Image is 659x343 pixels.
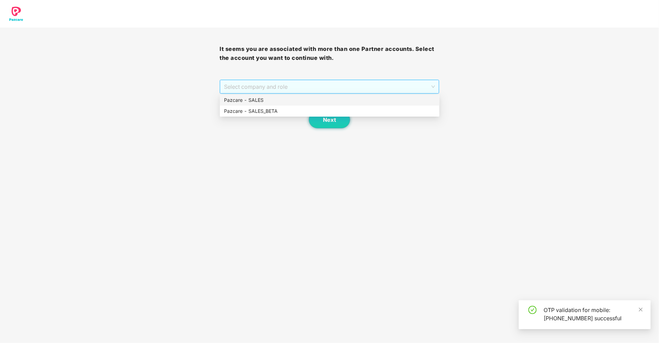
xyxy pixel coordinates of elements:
[224,107,435,115] div: Pazcare - SALES_BETA
[224,80,435,93] span: Select company and role
[638,307,643,312] span: close
[220,45,439,62] h3: It seems you are associated with more than one Partner accounts. Select the account you want to c...
[220,95,439,106] div: Pazcare - SALES
[220,106,439,117] div: Pazcare - SALES_BETA
[528,306,537,314] span: check-circle
[323,117,336,123] span: Next
[224,96,435,104] div: Pazcare - SALES
[544,306,643,322] div: OTP validation for mobile: [PHONE_NUMBER] successful
[309,111,350,128] button: Next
